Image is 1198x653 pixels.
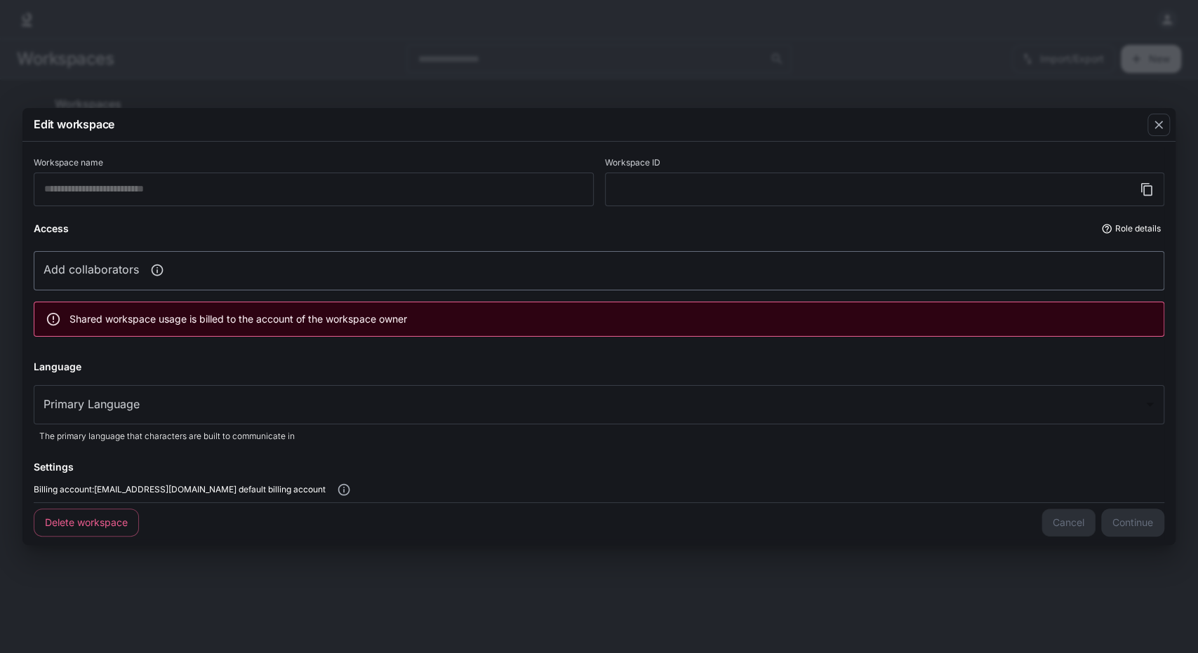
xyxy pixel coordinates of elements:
button: Delete workspace [34,509,139,537]
p: Workspace ID [605,159,660,167]
button: Role details [1099,217,1164,240]
p: Settings [34,459,74,474]
div: Shared workspace usage is billed to the account of the workspace owner [69,307,407,332]
p: Edit workspace [34,116,114,133]
div: ​ [34,385,1164,424]
span: Billing account: [EMAIL_ADDRESS][DOMAIN_NAME] default billing account [34,483,326,497]
p: Access [34,221,69,236]
p: Language [34,359,81,374]
p: The primary language that characters are built to communicate in [39,430,1159,443]
div: Workspace ID cannot be changed [605,159,1165,206]
p: Workspace name [34,159,103,167]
